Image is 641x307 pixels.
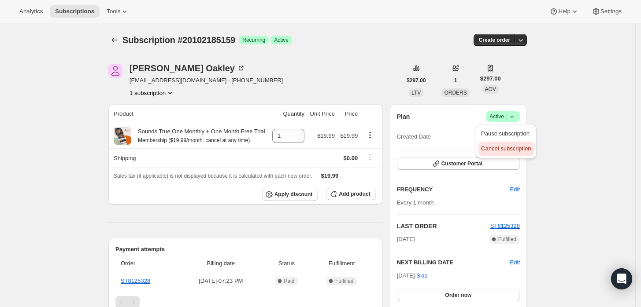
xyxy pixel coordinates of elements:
[344,155,358,161] span: $0.00
[262,188,318,201] button: Apply discount
[397,289,520,301] button: Order now
[182,277,260,285] span: [DATE] · 07:23 PM
[265,259,308,268] span: Status
[321,172,339,179] span: $19.99
[397,157,520,170] button: Customer Portal
[108,34,121,46] button: Subscriptions
[14,5,48,18] button: Analytics
[108,104,269,124] th: Product
[363,152,377,162] button: Shipping actions
[340,132,358,139] span: $19.99
[558,8,570,15] span: Help
[242,37,265,44] span: Recurring
[611,268,632,289] div: Open Intercom Messenger
[544,5,584,18] button: Help
[444,90,467,96] span: ORDERS
[481,145,531,152] span: Cancel subscription
[326,188,375,200] button: Add product
[397,132,431,141] span: Created Date
[485,86,496,92] span: AOV
[505,183,525,197] button: Edit
[449,74,463,87] button: 1
[115,254,179,273] th: Order
[510,258,520,267] button: Edit
[480,74,501,83] span: $297.00
[335,278,353,285] span: Fulfilled
[441,160,482,167] span: Customer Portal
[397,272,428,279] span: [DATE] ·
[269,104,307,124] th: Quantity
[115,245,376,254] h2: Payment attempts
[114,173,312,179] span: Sales tax (if applicable) is not displayed because it is calculated with each new order.
[122,35,235,45] span: Subscription #20102185159
[474,34,515,46] button: Create order
[506,113,508,120] span: |
[397,258,510,267] h2: NEXT BILLING DATE
[478,127,534,141] button: Pause subscription
[490,222,520,230] button: ST8125328
[454,77,457,84] span: 1
[397,185,510,194] h2: FREQUENCY
[498,236,516,243] span: Fulfilled
[138,137,250,143] small: Membership ($19.99/month. cancel at any time)
[586,5,627,18] button: Settings
[182,259,260,268] span: Billing date
[411,269,433,283] button: Skip
[490,223,520,229] a: ST8125328
[445,292,471,299] span: Order now
[489,112,516,121] span: Active
[510,185,520,194] span: Edit
[481,130,530,137] span: Pause subscription
[479,37,510,44] span: Create order
[50,5,100,18] button: Subscriptions
[317,132,335,139] span: $19.99
[313,259,371,268] span: Fulfillment
[101,5,134,18] button: Tools
[397,235,415,244] span: [DATE]
[363,130,377,140] button: Product actions
[307,104,337,124] th: Unit Price
[407,77,426,84] span: $297.00
[108,148,269,168] th: Shipping
[600,8,622,15] span: Settings
[107,8,120,15] span: Tools
[397,199,434,206] span: Every 1 month
[416,271,427,280] span: Skip
[130,88,174,97] button: Product actions
[397,112,410,121] h2: Plan
[274,37,289,44] span: Active
[274,191,313,198] span: Apply discount
[337,104,360,124] th: Price
[55,8,94,15] span: Subscriptions
[339,190,370,197] span: Add product
[114,127,131,145] img: product img
[130,64,245,73] div: [PERSON_NAME] Oakley
[130,76,283,85] span: [EMAIL_ADDRESS][DOMAIN_NAME] · [PHONE_NUMBER]
[397,222,490,230] h2: LAST ORDER
[478,142,534,156] button: Cancel subscription
[284,278,295,285] span: Paid
[401,74,431,87] button: $297.00
[108,64,122,78] span: Adam Oakley
[121,278,150,284] a: ST8125328
[131,127,265,145] div: Sounds True One Monthly + One Month Free Trial
[411,90,421,96] span: LTV
[19,8,43,15] span: Analytics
